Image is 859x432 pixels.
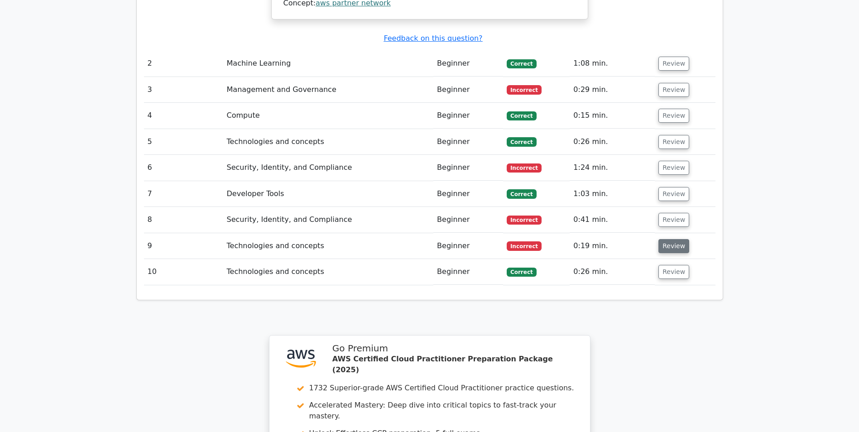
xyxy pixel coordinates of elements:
[144,155,223,181] td: 6
[507,111,536,120] span: Correct
[658,57,689,71] button: Review
[144,233,223,259] td: 9
[658,187,689,201] button: Review
[433,155,503,181] td: Beginner
[570,129,655,155] td: 0:26 min.
[223,181,434,207] td: Developer Tools
[507,189,536,198] span: Correct
[144,129,223,155] td: 5
[507,268,536,277] span: Correct
[570,181,655,207] td: 1:03 min.
[144,259,223,285] td: 10
[144,77,223,103] td: 3
[570,155,655,181] td: 1:24 min.
[433,181,503,207] td: Beginner
[658,109,689,123] button: Review
[433,259,503,285] td: Beginner
[433,207,503,233] td: Beginner
[433,233,503,259] td: Beginner
[570,77,655,103] td: 0:29 min.
[570,259,655,285] td: 0:26 min.
[658,265,689,279] button: Review
[507,241,542,250] span: Incorrect
[658,239,689,253] button: Review
[658,83,689,97] button: Review
[433,129,503,155] td: Beginner
[570,233,655,259] td: 0:19 min.
[507,137,536,146] span: Correct
[223,155,434,181] td: Security, Identity, and Compliance
[658,213,689,227] button: Review
[507,59,536,68] span: Correct
[507,163,542,173] span: Incorrect
[223,233,434,259] td: Technologies and concepts
[658,161,689,175] button: Review
[223,77,434,103] td: Management and Governance
[223,259,434,285] td: Technologies and concepts
[384,34,482,43] a: Feedback on this question?
[223,129,434,155] td: Technologies and concepts
[144,207,223,233] td: 8
[570,51,655,77] td: 1:08 min.
[433,103,503,129] td: Beginner
[223,207,434,233] td: Security, Identity, and Compliance
[658,135,689,149] button: Review
[433,51,503,77] td: Beginner
[507,216,542,225] span: Incorrect
[223,51,434,77] td: Machine Learning
[144,181,223,207] td: 7
[570,103,655,129] td: 0:15 min.
[144,51,223,77] td: 2
[570,207,655,233] td: 0:41 min.
[223,103,434,129] td: Compute
[144,103,223,129] td: 4
[507,85,542,94] span: Incorrect
[433,77,503,103] td: Beginner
